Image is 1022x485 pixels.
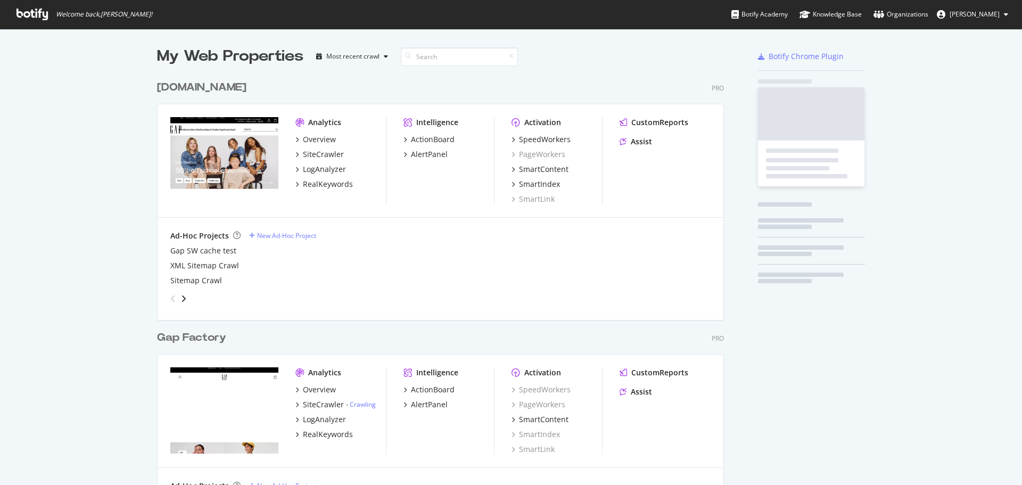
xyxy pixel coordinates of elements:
a: SmartLink [512,444,555,455]
div: AlertPanel [411,399,448,410]
div: SpeedWorkers [519,134,571,145]
div: My Web Properties [157,46,303,67]
a: Crawling [350,400,376,409]
span: Welcome back, [PERSON_NAME] ! [56,10,152,19]
a: SmartIndex [512,429,560,440]
div: ActionBoard [411,384,455,395]
div: SiteCrawler [303,399,344,410]
a: Overview [295,384,336,395]
div: - [346,400,376,409]
img: Gap.com [170,117,278,203]
div: AlertPanel [411,149,448,160]
div: angle-right [180,293,187,304]
div: Botify Chrome Plugin [769,51,844,62]
div: SiteCrawler [303,149,344,160]
button: Most recent crawl [312,48,392,65]
div: Overview [303,134,336,145]
span: Greg M [950,10,1000,19]
a: Botify Chrome Plugin [758,51,844,62]
div: Organizations [873,9,928,20]
div: Most recent crawl [326,53,380,60]
a: Assist [620,387,652,397]
div: Ad-Hoc Projects [170,231,229,241]
a: SiteCrawler- Crawling [295,399,376,410]
a: SmartLink [512,194,555,204]
div: angle-left [166,290,180,307]
div: SmartIndex [519,179,560,190]
div: Activation [524,367,561,378]
div: Knowledge Base [800,9,862,20]
a: Gap SW cache test [170,245,236,256]
div: Intelligence [416,117,458,128]
div: Gap Factory [157,330,226,346]
div: [DOMAIN_NAME] [157,80,246,95]
a: AlertPanel [403,399,448,410]
img: Gapfactory.com [170,367,278,454]
a: XML Sitemap Crawl [170,260,239,271]
div: SmartContent [519,164,568,175]
div: Pro [712,84,724,93]
div: RealKeywords [303,179,353,190]
a: RealKeywords [295,179,353,190]
div: CustomReports [631,367,688,378]
div: Botify Academy [731,9,788,20]
div: SmartContent [519,414,568,425]
a: SpeedWorkers [512,384,571,395]
div: Activation [524,117,561,128]
a: SiteCrawler [295,149,344,160]
div: RealKeywords [303,429,353,440]
a: LogAnalyzer [295,414,346,425]
a: PageWorkers [512,149,565,160]
div: Overview [303,384,336,395]
a: Sitemap Crawl [170,275,222,286]
a: SpeedWorkers [512,134,571,145]
div: CustomReports [631,117,688,128]
div: Analytics [308,117,341,128]
a: SmartContent [512,164,568,175]
a: Assist [620,136,652,147]
a: ActionBoard [403,134,455,145]
div: ActionBoard [411,134,455,145]
a: CustomReports [620,117,688,128]
a: SmartIndex [512,179,560,190]
a: RealKeywords [295,429,353,440]
a: CustomReports [620,367,688,378]
a: ActionBoard [403,384,455,395]
div: Intelligence [416,367,458,378]
a: Gap Factory [157,330,230,346]
a: [DOMAIN_NAME] [157,80,251,95]
a: PageWorkers [512,399,565,410]
a: LogAnalyzer [295,164,346,175]
div: New Ad-Hoc Project [257,231,316,240]
div: LogAnalyzer [303,164,346,175]
div: LogAnalyzer [303,414,346,425]
div: Analytics [308,367,341,378]
div: Assist [631,136,652,147]
div: Assist [631,387,652,397]
a: New Ad-Hoc Project [249,231,316,240]
div: Pro [712,334,724,343]
a: SmartContent [512,414,568,425]
a: Overview [295,134,336,145]
button: [PERSON_NAME] [928,6,1017,23]
input: Search [401,47,518,66]
a: AlertPanel [403,149,448,160]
